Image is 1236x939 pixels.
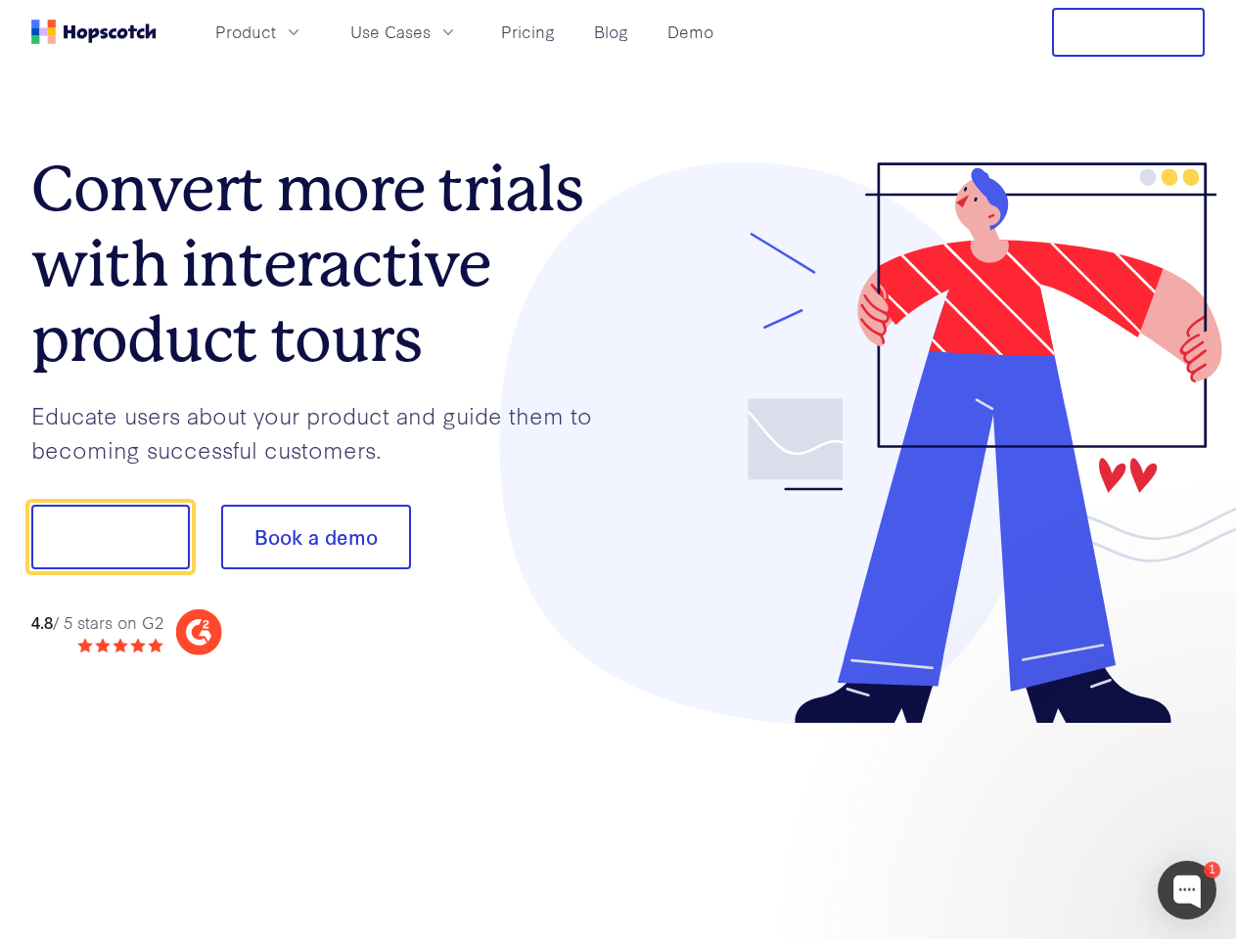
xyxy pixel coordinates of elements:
p: Educate users about your product and guide them to becoming successful customers. [31,398,618,466]
a: Demo [660,16,721,48]
a: Blog [586,16,636,48]
h1: Convert more trials with interactive product tours [31,152,618,377]
button: Use Cases [339,16,470,48]
a: Pricing [493,16,563,48]
button: Book a demo [221,505,411,569]
button: Show me! [31,505,190,569]
button: Product [204,16,315,48]
div: / 5 stars on G2 [31,610,163,635]
div: 1 [1204,862,1220,878]
a: Home [31,20,157,44]
button: Free Trial [1052,8,1205,57]
span: Product [215,20,276,44]
strong: 4.8 [31,610,53,633]
span: Use Cases [350,20,431,44]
